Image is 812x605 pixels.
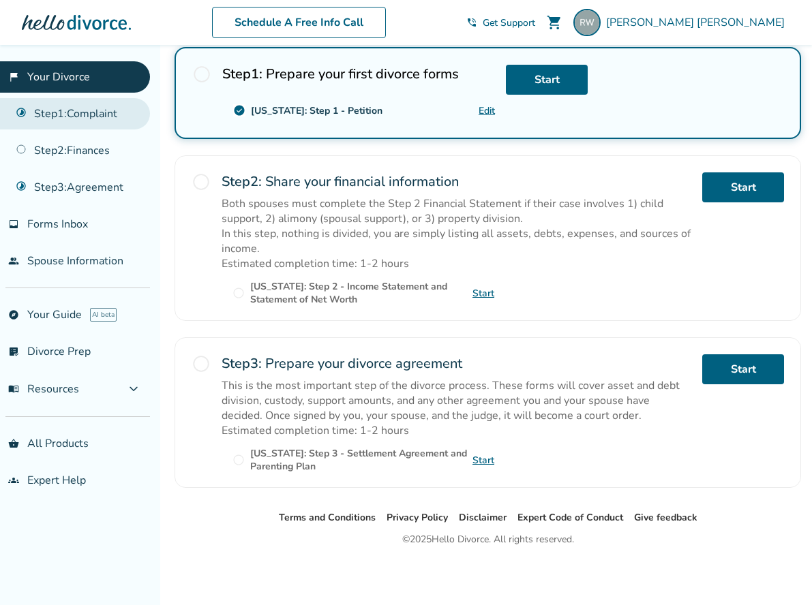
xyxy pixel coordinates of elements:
[466,16,535,29] a: phone_in_talkGet Support
[232,287,245,299] span: radio_button_unchecked
[222,256,691,271] p: Estimated completion time: 1-2 hours
[8,255,19,266] span: people
[233,104,245,117] span: check_circle
[472,287,494,300] a: Start
[125,381,142,397] span: expand_more
[479,104,495,117] a: Edit
[702,172,784,202] a: Start
[8,346,19,357] span: list_alt_check
[222,65,262,83] strong: Step 1 :
[8,72,19,82] span: flag_2
[8,309,19,320] span: explore
[387,511,448,524] a: Privacy Policy
[517,511,623,524] a: Expert Code of Conduct
[8,219,19,230] span: inbox
[90,308,117,322] span: AI beta
[222,423,691,438] p: Estimated completion time: 1-2 hours
[222,226,691,256] p: In this step, nothing is divided, you are simply listing all assets, debts, expenses, and sources...
[192,172,211,191] span: radio_button_unchecked
[222,196,691,226] p: Both spouses must complete the Step 2 Financial Statement if their case involves 1) child support...
[279,511,376,524] a: Terms and Conditions
[606,15,790,30] span: [PERSON_NAME] [PERSON_NAME]
[402,531,574,548] div: © 2025 Hello Divorce. All rights reserved.
[222,354,262,373] strong: Step 3 :
[472,454,494,467] a: Start
[250,447,472,473] div: [US_STATE]: Step 3 - Settlement Agreement and Parenting Plan
[192,354,211,373] span: radio_button_unchecked
[251,104,382,117] div: [US_STATE]: Step 1 - Petition
[222,65,495,83] h2: Prepare your first divorce forms
[232,454,245,466] span: radio_button_unchecked
[546,14,562,31] span: shopping_cart
[27,217,88,232] span: Forms Inbox
[506,65,588,95] a: Start
[8,475,19,486] span: groups
[222,172,262,191] strong: Step 2 :
[8,438,19,449] span: shopping_basket
[483,16,535,29] span: Get Support
[222,172,691,191] h2: Share your financial information
[8,384,19,394] span: menu_book
[466,17,477,28] span: phone_in_talk
[222,354,691,373] h2: Prepare your divorce agreement
[573,9,601,36] img: rnwang2@gmail.com
[192,65,211,84] span: radio_button_unchecked
[634,510,697,526] li: Give feedback
[459,510,507,526] li: Disclaimer
[222,378,691,423] p: This is the most important step of the divorce process. These forms will cover asset and debt div...
[744,540,812,605] iframe: Chat Widget
[250,280,472,306] div: [US_STATE]: Step 2 - Income Statement and Statement of Net Worth
[8,382,79,397] span: Resources
[212,7,386,38] a: Schedule A Free Info Call
[702,354,784,384] a: Start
